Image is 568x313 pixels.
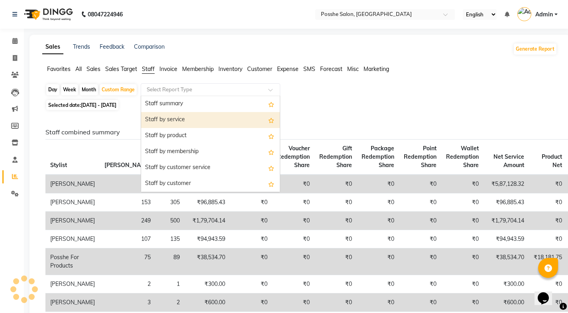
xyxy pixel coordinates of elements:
[529,212,567,230] td: ₹0
[399,175,441,193] td: ₹0
[529,248,567,275] td: ₹18,181.75
[483,293,529,312] td: ₹600.00
[529,193,567,212] td: ₹0
[185,193,230,212] td: ₹96,885.43
[185,248,230,275] td: ₹38,534.70
[182,65,214,73] span: Membership
[314,230,357,248] td: ₹0
[141,112,280,128] div: Staff by service
[493,153,524,169] span: Net Service Amount
[542,153,562,169] span: Product Net
[441,175,483,193] td: ₹0
[155,212,185,230] td: 500
[230,293,272,312] td: ₹0
[441,193,483,212] td: ₹0
[517,7,531,21] img: Admin
[155,230,185,248] td: 135
[105,65,137,73] span: Sales Target
[399,212,441,230] td: ₹0
[75,65,82,73] span: All
[272,212,314,230] td: ₹0
[100,84,137,95] div: Custom Range
[45,275,100,293] td: [PERSON_NAME]
[535,10,553,19] span: Admin
[399,275,441,293] td: ₹0
[86,65,100,73] span: Sales
[100,230,155,248] td: 107
[73,43,90,50] a: Trends
[230,248,272,275] td: ₹0
[100,248,155,275] td: 75
[441,230,483,248] td: ₹0
[268,179,274,189] span: Add this report to Favorites List
[357,248,399,275] td: ₹0
[483,175,529,193] td: ₹5,87,128.32
[272,275,314,293] td: ₹0
[45,175,100,193] td: [PERSON_NAME]
[357,212,399,230] td: ₹0
[314,293,357,312] td: ₹0
[20,3,75,26] img: logo
[100,293,155,312] td: 3
[483,193,529,212] td: ₹96,885.43
[230,275,272,293] td: ₹0
[185,212,230,230] td: ₹1,79,704.14
[141,176,280,192] div: Staff by customer
[357,193,399,212] td: ₹0
[483,212,529,230] td: ₹1,79,704.14
[399,293,441,312] td: ₹0
[45,193,100,212] td: [PERSON_NAME]
[88,3,123,26] b: 08047224946
[141,96,280,112] div: Staff summary
[50,161,67,169] span: Stylist
[272,230,314,248] td: ₹0
[230,193,272,212] td: ₹0
[357,293,399,312] td: ₹0
[272,248,314,275] td: ₹0
[399,248,441,275] td: ₹0
[347,65,359,73] span: Misc
[314,193,357,212] td: ₹0
[529,175,567,193] td: ₹0
[100,175,155,193] td: 580
[45,248,100,275] td: Posshe For Products
[272,175,314,193] td: ₹0
[320,65,342,73] span: Forecast
[314,275,357,293] td: ₹0
[61,84,78,95] div: Week
[46,100,118,110] span: Selected date:
[357,275,399,293] td: ₹0
[155,193,185,212] td: 305
[141,128,280,144] div: Staff by product
[104,161,151,169] span: [PERSON_NAME]
[155,275,185,293] td: 1
[399,230,441,248] td: ₹0
[230,212,272,230] td: ₹0
[185,293,230,312] td: ₹600.00
[529,275,567,293] td: ₹0
[314,212,357,230] td: ₹0
[272,193,314,212] td: ₹0
[483,275,529,293] td: ₹300.00
[272,293,314,312] td: ₹0
[357,230,399,248] td: ₹0
[268,147,274,157] span: Add this report to Favorites List
[268,99,274,109] span: Add this report to Favorites List
[100,275,155,293] td: 2
[319,145,352,169] span: Gift Redemption Share
[357,175,399,193] td: ₹0
[535,281,560,305] iframe: chat widget
[529,230,567,248] td: ₹0
[155,248,185,275] td: 89
[404,145,436,169] span: Point Redemption Share
[45,230,100,248] td: [PERSON_NAME]
[441,293,483,312] td: ₹0
[483,230,529,248] td: ₹94,943.59
[441,275,483,293] td: ₹0
[185,230,230,248] td: ₹94,943.59
[399,193,441,212] td: ₹0
[441,248,483,275] td: ₹0
[514,43,556,55] button: Generate Report
[42,40,63,54] a: Sales
[100,43,124,50] a: Feedback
